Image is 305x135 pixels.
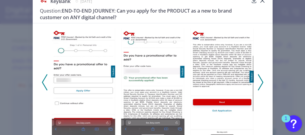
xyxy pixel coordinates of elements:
[285,119,287,126] div: 1
[285,115,302,132] button: Open Resource Center, 1 new notification
[40,7,62,14] span: Question:
[40,7,249,21] h3: END-TO-END JOURNEY: Can you apply for the PRODUCT as a new to brand customer on ANY digital channel?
